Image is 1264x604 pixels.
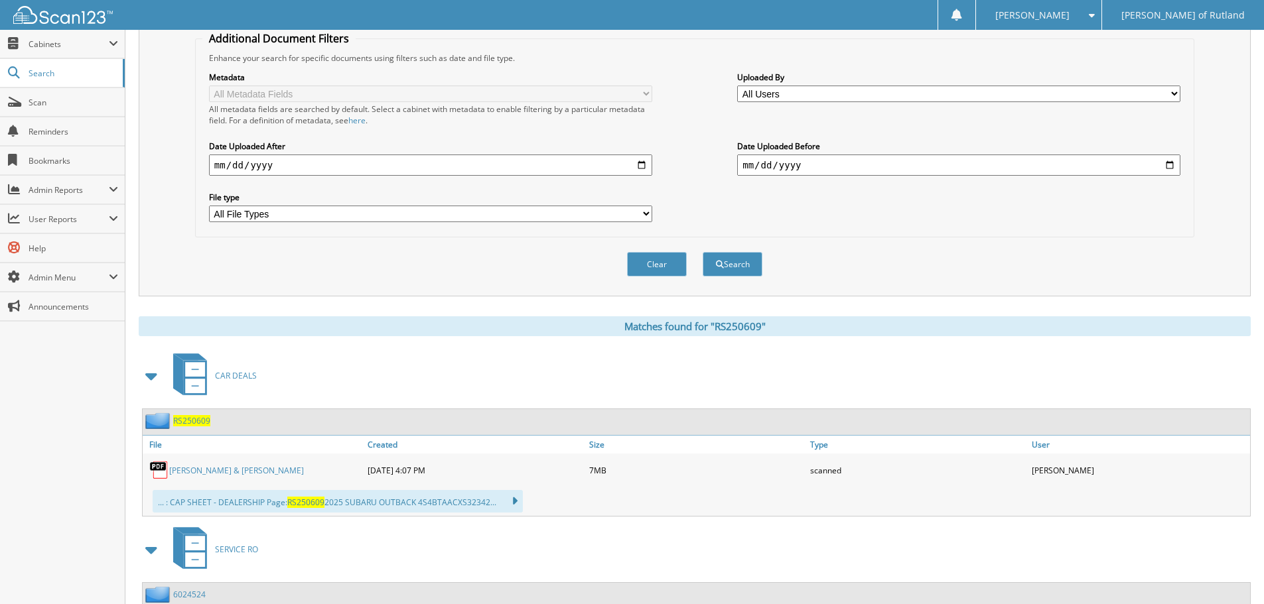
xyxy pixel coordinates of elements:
[209,103,652,126] div: All metadata fields are searched by default. Select a cabinet with metadata to enable filtering b...
[165,349,257,402] a: CAR DEALS
[29,184,109,196] span: Admin Reports
[1198,540,1264,604] iframe: Chat Widget
[29,126,118,137] span: Reminders
[29,213,109,225] span: User Reports
[627,252,687,276] button: Clear
[29,68,116,79] span: Search
[807,436,1028,453] a: Type
[29,301,118,312] span: Announcements
[169,465,304,476] a: [PERSON_NAME] & [PERSON_NAME]
[29,38,109,50] span: Cabinets
[1121,11,1245,19] span: [PERSON_NAME] of Rutland
[995,11,1070,19] span: [PERSON_NAME]
[13,6,113,24] img: scan123-logo-white.svg
[209,154,652,176] input: start
[145,586,173,603] img: folder2.png
[215,544,258,555] span: SERVICE RO
[287,497,324,508] span: RS250609
[149,460,169,480] img: PDF.png
[737,72,1180,83] label: Uploaded By
[1028,457,1250,483] div: [PERSON_NAME]
[29,97,118,108] span: Scan
[173,589,206,600] a: 6024524
[29,155,118,166] span: Bookmarks
[807,457,1028,483] div: scanned
[737,141,1180,152] label: Date Uploaded Before
[165,523,258,575] a: SERVICE RO
[586,457,808,483] div: 7MB
[209,141,652,152] label: Date Uploaded After
[215,370,257,381] span: CAR DEALS
[1028,436,1250,453] a: User
[173,415,210,426] a: RS250609
[153,490,523,513] div: ... : CAP SHEET - DEALERSHIP Page: 2025 SUBARU OUTBACK 4S4BTAACXS32342...
[143,436,364,453] a: File
[202,31,356,46] legend: Additional Document Filters
[364,436,586,453] a: Created
[209,72,652,83] label: Metadata
[202,52,1187,64] div: Enhance your search for specific documents using filters such as date and file type.
[703,252,762,276] button: Search
[29,243,118,254] span: Help
[586,436,808,453] a: Size
[145,412,173,429] img: folder2.png
[737,154,1180,176] input: end
[29,272,109,283] span: Admin Menu
[348,115,366,126] a: here
[139,316,1251,336] div: Matches found for "RS250609"
[209,192,652,203] label: File type
[364,457,586,483] div: [DATE] 4:07 PM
